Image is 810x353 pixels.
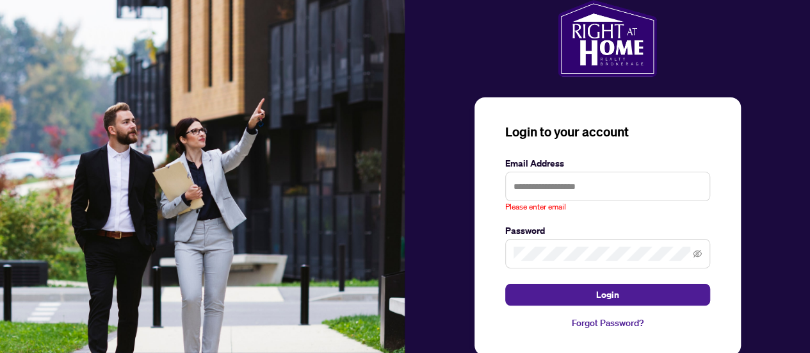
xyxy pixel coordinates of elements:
a: Forgot Password? [505,316,710,330]
label: Email Address [505,156,710,170]
span: Login [596,284,619,305]
button: Login [505,284,710,306]
h3: Login to your account [505,123,710,141]
label: Password [505,224,710,238]
span: eye-invisible [693,249,702,258]
span: Please enter email [505,201,566,213]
